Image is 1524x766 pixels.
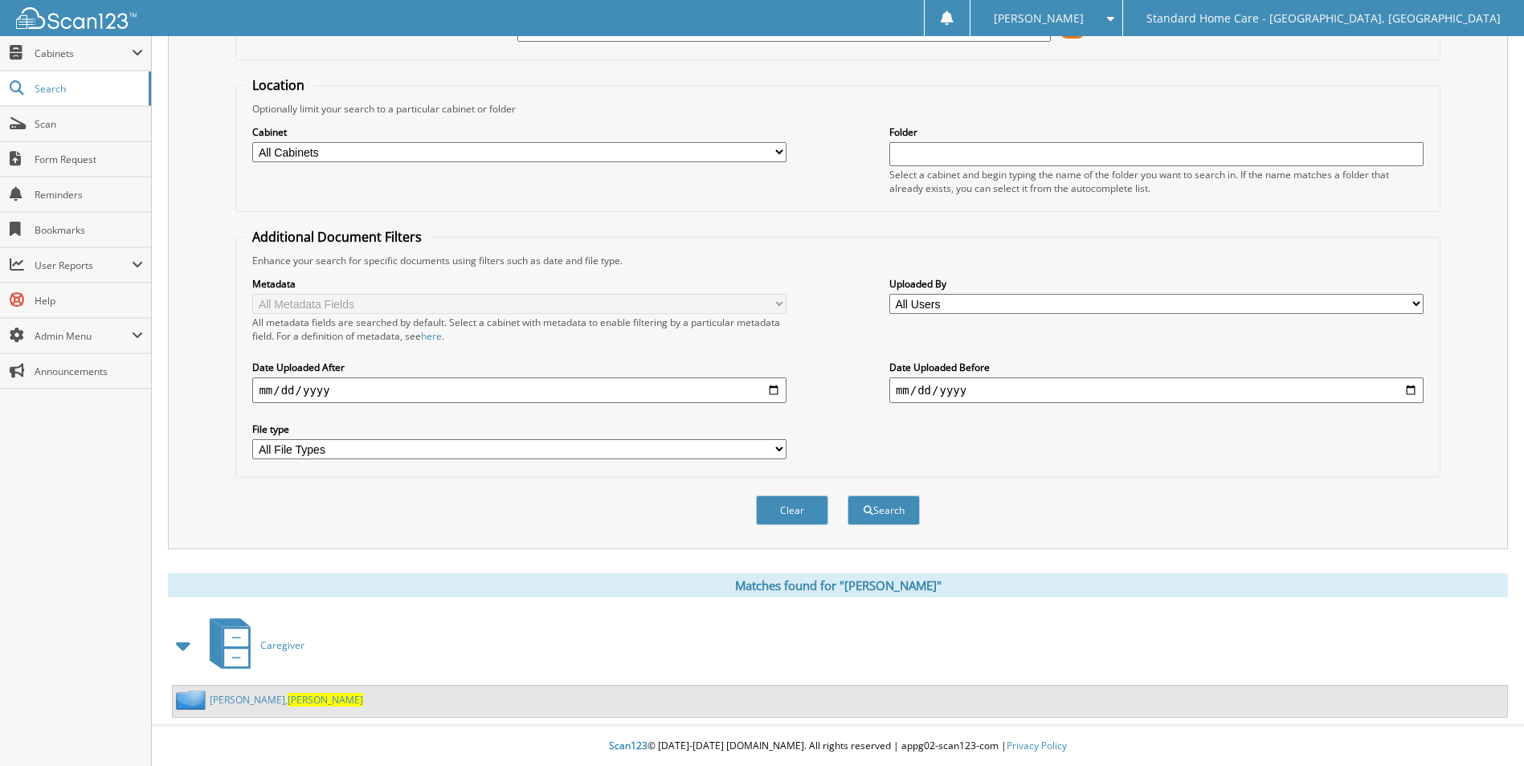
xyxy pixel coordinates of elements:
a: here [421,329,442,343]
label: Uploaded By [889,277,1424,291]
span: Standard Home Care - [GEOGRAPHIC_DATA], [GEOGRAPHIC_DATA] [1146,14,1501,23]
span: Scan [35,117,143,131]
span: Reminders [35,188,143,202]
legend: Location [244,76,313,94]
a: Caregiver [200,613,304,677]
div: Optionally limit your search to a particular cabinet or folder [244,102,1431,116]
legend: Additional Document Filters [244,228,430,246]
span: User Reports [35,259,132,272]
span: Search [35,82,141,96]
span: Announcements [35,365,143,378]
img: folder2.png [176,690,210,710]
span: Bookmarks [35,223,143,237]
label: File type [252,422,787,436]
label: Metadata [252,277,787,291]
span: Form Request [35,153,143,166]
span: [PERSON_NAME] [288,693,363,707]
a: Privacy Policy [1007,739,1067,752]
input: end [889,377,1424,403]
label: Date Uploaded Before [889,361,1424,374]
button: Clear [756,495,828,525]
a: [PERSON_NAME],[PERSON_NAME] [210,693,363,707]
div: Matches found for "[PERSON_NAME]" [168,573,1508,597]
input: start [252,377,787,403]
label: Folder [889,125,1424,139]
span: Scan123 [609,739,648,752]
div: Select a cabinet and begin typing the name of the folder you want to search in. If the name match... [889,168,1424,195]
label: Date Uploaded After [252,361,787,374]
div: © [DATE]-[DATE] [DOMAIN_NAME]. All rights reserved | appg02-scan123-com | [152,727,1524,766]
div: Enhance your search for specific documents using filters such as date and file type. [244,254,1431,267]
span: Help [35,294,143,308]
div: All metadata fields are searched by default. Select a cabinet with metadata to enable filtering b... [252,316,787,343]
label: Cabinet [252,125,787,139]
img: scan123-logo-white.svg [16,7,137,29]
span: Caregiver [260,638,304,652]
iframe: Chat Widget [1444,689,1524,766]
span: Cabinets [35,47,132,60]
button: Search [848,495,920,525]
span: Admin Menu [35,329,132,343]
span: [PERSON_NAME] [994,14,1084,23]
